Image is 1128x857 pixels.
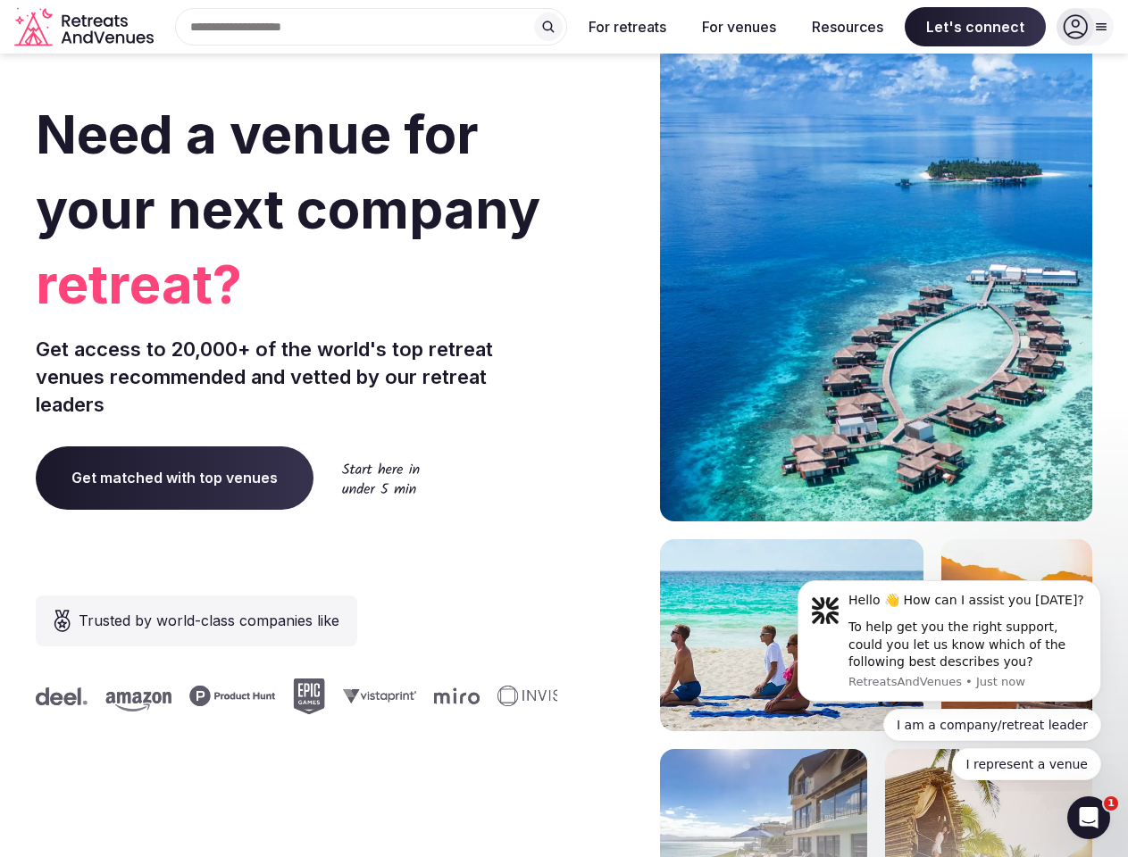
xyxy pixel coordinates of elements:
a: Get matched with top venues [36,446,313,509]
iframe: Intercom live chat [1067,796,1110,839]
img: woman sitting in back of truck with camels [941,539,1092,731]
button: For retreats [574,7,681,46]
svg: Invisible company logo [490,686,589,707]
svg: Epic Games company logo [286,678,318,714]
a: Visit the homepage [14,7,157,47]
iframe: Intercom notifications message [771,564,1128,791]
img: Start here in under 5 min [342,462,420,494]
button: Resources [798,7,898,46]
img: yoga on tropical beach [660,539,923,731]
svg: Deel company logo [29,687,80,705]
svg: Retreats and Venues company logo [14,7,157,47]
span: Trusted by world-class companies like [79,610,339,631]
span: 1 [1104,796,1118,811]
span: retreat? [36,246,557,321]
svg: Miro company logo [427,687,472,704]
span: Let's connect [905,7,1046,46]
span: Need a venue for your next company [36,102,540,241]
p: Get access to 20,000+ of the world's top retreat venues recommended and vetted by our retreat lea... [36,336,557,418]
button: For venues [688,7,790,46]
svg: Vistaprint company logo [336,688,409,703]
